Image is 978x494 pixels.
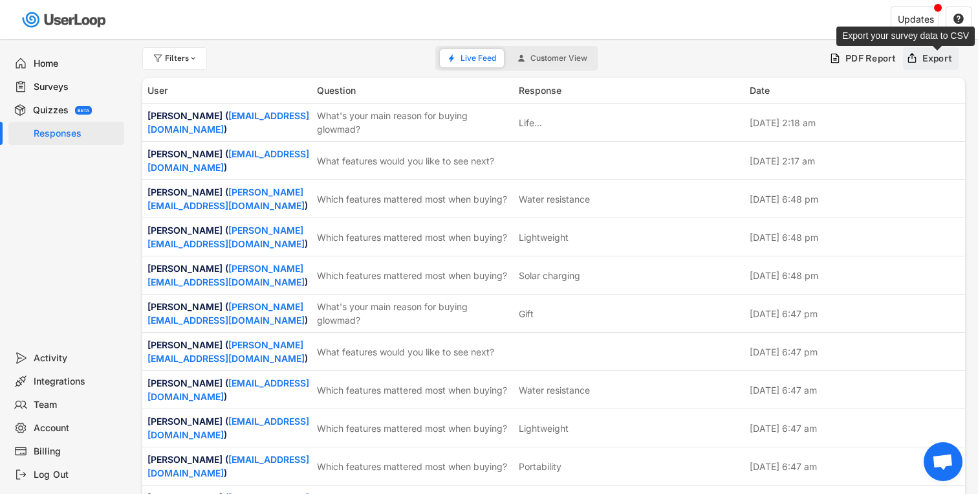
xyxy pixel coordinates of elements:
div: Which features mattered most when buying? [317,230,511,244]
div: Lightweight [519,230,569,244]
div: Question [317,84,511,97]
div: Log Out [34,469,119,481]
div: Which features mattered most when buying? [317,192,511,206]
div: Which features mattered most when buying? [317,460,511,473]
div: [PERSON_NAME] ( ) [147,453,309,480]
div: What's your main reason for buying glowmad? [317,109,511,136]
div: Water resistance [519,192,590,206]
a: [EMAIL_ADDRESS][DOMAIN_NAME] [147,377,309,402]
button:  [953,14,964,25]
div: Filters [165,54,199,62]
div: Home [34,58,119,70]
div: What features would you like to see next? [317,154,511,168]
div: Water resistance [519,383,590,397]
div: Account [34,422,119,434]
div: [DATE] 6:47 am [750,460,960,473]
div: Date [750,84,960,97]
div: Updates [898,15,934,24]
div: [DATE] 6:48 pm [750,192,960,206]
div: User [147,84,309,97]
button: Customer View [510,49,595,67]
span: Customer View [530,54,587,62]
div: [DATE] 6:48 pm [750,230,960,244]
div: [DATE] 6:47 am [750,421,960,435]
text:  [953,13,964,25]
div: Lightweight [519,421,569,435]
div: [PERSON_NAME] ( ) [147,338,309,365]
div: [DATE] 6:47 pm [750,307,960,320]
div: [PERSON_NAME] ( ) [147,109,309,136]
div: Billing [34,445,119,458]
div: Export [922,52,953,64]
div: [PERSON_NAME] ( ) [147,223,309,251]
a: [EMAIL_ADDRESS][DOMAIN_NAME] [147,454,309,478]
div: Life... [519,116,542,129]
div: Solar charging [519,269,580,282]
div: [PERSON_NAME] ( ) [147,262,309,289]
div: Which features mattered most when buying? [317,383,511,397]
div: Responses [34,128,119,140]
div: Quizzes [33,104,69,117]
div: PDF Report [845,52,896,64]
div: Which features mattered most when buying? [317,269,511,282]
div: What features would you like to see next? [317,345,511,359]
div: BETA [78,108,89,113]
div: Gift [519,307,534,320]
div: Team [34,399,119,411]
div: Response [519,84,742,97]
span: Live Feed [461,54,496,62]
div: What's your main reason for buying glowmad? [317,300,511,327]
div: [PERSON_NAME] ( ) [147,300,309,327]
div: Portability [519,460,561,473]
div: [DATE] 6:48 pm [750,269,960,282]
div: [PERSON_NAME] ( ) [147,147,309,174]
div: [DATE] 2:18 am [750,116,960,129]
button: Live Feed [440,49,504,67]
div: Integrations [34,376,119,388]
div: Surveys [34,81,119,93]
div: [DATE] 2:17 am [750,154,960,168]
div: Which features mattered most when buying? [317,421,511,435]
div: Open chat [924,442,962,481]
div: [PERSON_NAME] ( ) [147,414,309,442]
a: [EMAIL_ADDRESS][DOMAIN_NAME] [147,416,309,440]
a: [EMAIL_ADDRESS][DOMAIN_NAME] [147,148,309,173]
div: [PERSON_NAME] ( ) [147,185,309,212]
div: [PERSON_NAME] ( ) [147,376,309,403]
div: [DATE] 6:47 am [750,383,960,397]
div: [DATE] 6:47 pm [750,345,960,359]
a: [EMAIL_ADDRESS][DOMAIN_NAME] [147,110,309,135]
img: userloop-logo-01.svg [19,6,111,33]
div: Activity [34,352,119,365]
